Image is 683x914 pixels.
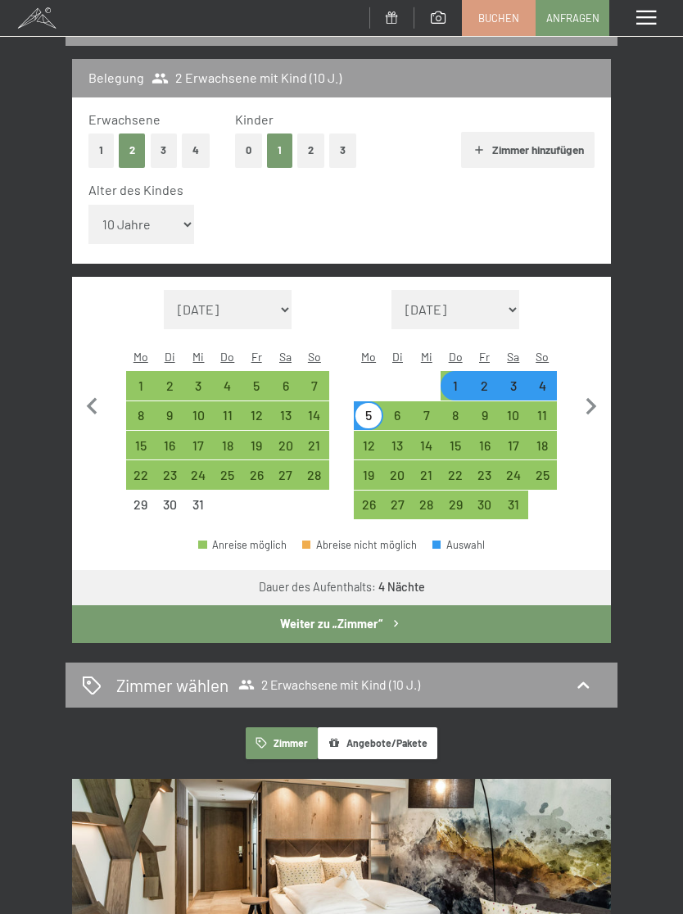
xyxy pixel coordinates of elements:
[329,133,356,167] button: 3
[126,431,155,459] div: Mon Dec 15 2025
[213,401,242,430] div: Anreise möglich
[383,401,412,430] div: Tue Jan 06 2026
[355,409,381,434] div: 5
[383,431,412,459] div: Anreise möglich
[235,111,274,127] span: Kinder
[392,350,403,364] abbr: Dienstag
[184,491,213,519] div: Wed Dec 31 2025
[536,1,608,35] a: Anfragen
[156,409,182,434] div: 9
[383,401,412,430] div: Anreise möglich
[318,727,437,759] button: Angebote/Pakete
[479,350,490,364] abbr: Freitag
[412,401,441,430] div: Wed Jan 07 2026
[271,431,300,459] div: Sat Dec 20 2025
[213,431,242,459] div: Thu Dec 18 2025
[184,491,213,519] div: Anreise nicht möglich
[155,431,183,459] div: Tue Dec 16 2025
[213,460,242,489] div: Thu Dec 25 2025
[186,379,211,405] div: 3
[242,460,271,489] div: Anreise möglich
[528,460,557,489] div: Sun Jan 25 2026
[300,401,328,430] div: Anreise möglich
[412,460,441,489] div: Wed Jan 21 2026
[441,491,469,519] div: Thu Jan 29 2026
[300,401,328,430] div: Sun Dec 14 2025
[126,401,155,430] div: Mon Dec 08 2025
[302,540,417,550] div: Abreise nicht möglich
[215,439,240,464] div: 18
[300,371,328,400] div: Sun Dec 07 2025
[530,379,555,405] div: 4
[300,431,328,459] div: Anreise möglich
[297,133,324,167] button: 2
[414,498,439,523] div: 28
[461,132,595,168] button: Zimmer hinzufügen
[244,379,269,405] div: 5
[155,491,183,519] div: Tue Dec 30 2025
[500,468,526,494] div: 24
[165,350,175,364] abbr: Dienstag
[385,468,410,494] div: 20
[186,409,211,434] div: 10
[441,491,469,519] div: Anreise möglich
[184,371,213,400] div: Wed Dec 03 2025
[184,431,213,459] div: Wed Dec 17 2025
[383,460,412,489] div: Anreise möglich
[126,431,155,459] div: Anreise möglich
[156,439,182,464] div: 16
[156,498,182,523] div: 30
[500,379,526,405] div: 3
[536,350,549,364] abbr: Sonntag
[155,460,183,489] div: Anreise möglich
[244,468,269,494] div: 26
[470,431,499,459] div: Fri Jan 16 2026
[441,401,469,430] div: Thu Jan 08 2026
[88,69,144,87] h3: Belegung
[472,379,497,405] div: 2
[463,1,535,35] a: Buchen
[242,371,271,400] div: Fri Dec 05 2025
[528,431,557,459] div: Sun Jan 18 2026
[470,460,499,489] div: Fri Jan 23 2026
[528,460,557,489] div: Anreise möglich
[412,460,441,489] div: Anreise möglich
[152,69,341,87] span: 2 Erwachsene mit Kind (10 J.)
[354,431,382,459] div: Mon Jan 12 2026
[470,371,499,400] div: Anreise möglich
[271,460,300,489] div: Sat Dec 27 2025
[414,439,439,464] div: 14
[530,468,555,494] div: 25
[546,11,599,25] span: Anfragen
[442,468,468,494] div: 22
[215,409,240,434] div: 11
[128,379,153,405] div: 1
[470,401,499,430] div: Fri Jan 09 2026
[412,431,441,459] div: Wed Jan 14 2026
[442,409,468,434] div: 8
[116,673,228,697] h2: Zimmer wählen
[412,431,441,459] div: Anreise möglich
[126,491,155,519] div: Anreise nicht möglich
[198,540,287,550] div: Anreise möglich
[499,401,527,430] div: Anreise möglich
[215,468,240,494] div: 25
[361,350,376,364] abbr: Montag
[354,491,382,519] div: Mon Jan 26 2026
[271,401,300,430] div: Anreise möglich
[355,439,381,464] div: 12
[528,401,557,430] div: Anreise möglich
[441,431,469,459] div: Anreise möglich
[383,431,412,459] div: Tue Jan 13 2026
[156,379,182,405] div: 2
[242,401,271,430] div: Fri Dec 12 2025
[470,491,499,519] div: Fri Jan 30 2026
[470,371,499,400] div: Fri Jan 02 2026
[126,371,155,400] div: Mon Dec 01 2025
[472,439,497,464] div: 16
[72,605,611,643] button: Weiter zu „Zimmer“
[273,379,298,405] div: 6
[271,371,300,400] div: Sat Dec 06 2025
[507,350,519,364] abbr: Samstag
[271,431,300,459] div: Anreise möglich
